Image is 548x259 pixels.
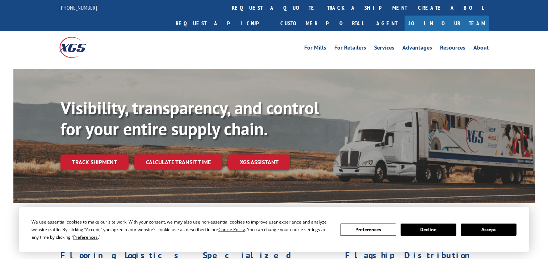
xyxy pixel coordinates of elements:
a: Services [374,45,394,53]
a: Track shipment [60,154,129,170]
a: About [473,45,489,53]
a: For Retailers [334,45,366,53]
a: For Mills [304,45,326,53]
a: Agent [369,16,405,31]
a: Join Our Team [405,16,489,31]
b: Visibility, transparency, and control for your entire supply chain. [60,97,319,140]
button: Decline [401,224,456,236]
a: Calculate transit time [134,154,222,170]
a: Request a pickup [170,16,275,31]
a: Resources [440,45,465,53]
div: Cookie Consent Prompt [19,207,529,252]
a: XGS ASSISTANT [228,154,290,170]
button: Preferences [340,224,396,236]
span: Preferences [73,234,98,240]
span: Cookie Policy [218,226,245,233]
a: Advantages [402,45,432,53]
a: [PHONE_NUMBER] [59,4,97,11]
button: Accept [461,224,516,236]
div: We use essential cookies to make our site work. With your consent, we may also use non-essential ... [32,218,331,241]
a: Customer Portal [275,16,369,31]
